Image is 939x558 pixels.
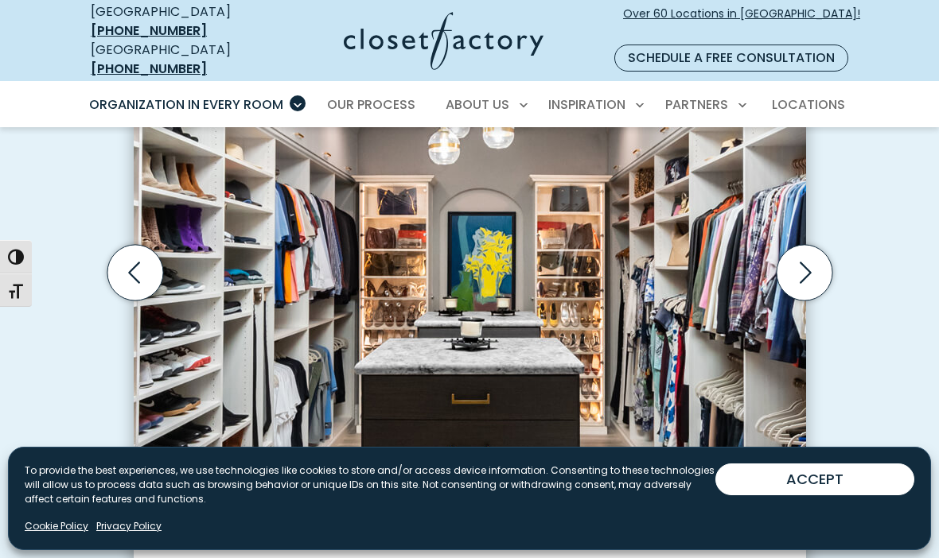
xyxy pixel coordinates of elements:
a: [PHONE_NUMBER] [91,60,207,78]
span: About Us [446,95,509,114]
nav: Primary Menu [78,83,861,127]
img: Closet Factory Logo [344,12,544,70]
a: Privacy Policy [96,519,162,533]
div: [GEOGRAPHIC_DATA] [91,41,264,79]
span: Our Process [327,95,415,114]
img: Walk-in with dual islands, extensive hanging and shoe space, and accent-lit shelves highlighting ... [134,6,806,495]
button: Previous slide [101,238,169,307]
span: Over 60 Locations in [GEOGRAPHIC_DATA]! [623,6,860,39]
button: Next slide [770,238,839,307]
div: [GEOGRAPHIC_DATA] [91,2,264,41]
span: Organization in Every Room [89,95,283,114]
a: Schedule a Free Consultation [614,45,848,72]
a: [PHONE_NUMBER] [91,21,207,40]
p: To provide the best experiences, we use technologies like cookies to store and/or access device i... [25,463,715,506]
span: Partners [665,95,728,114]
a: Cookie Policy [25,519,88,533]
button: ACCEPT [715,463,914,495]
span: Locations [772,95,845,114]
span: Inspiration [548,95,625,114]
